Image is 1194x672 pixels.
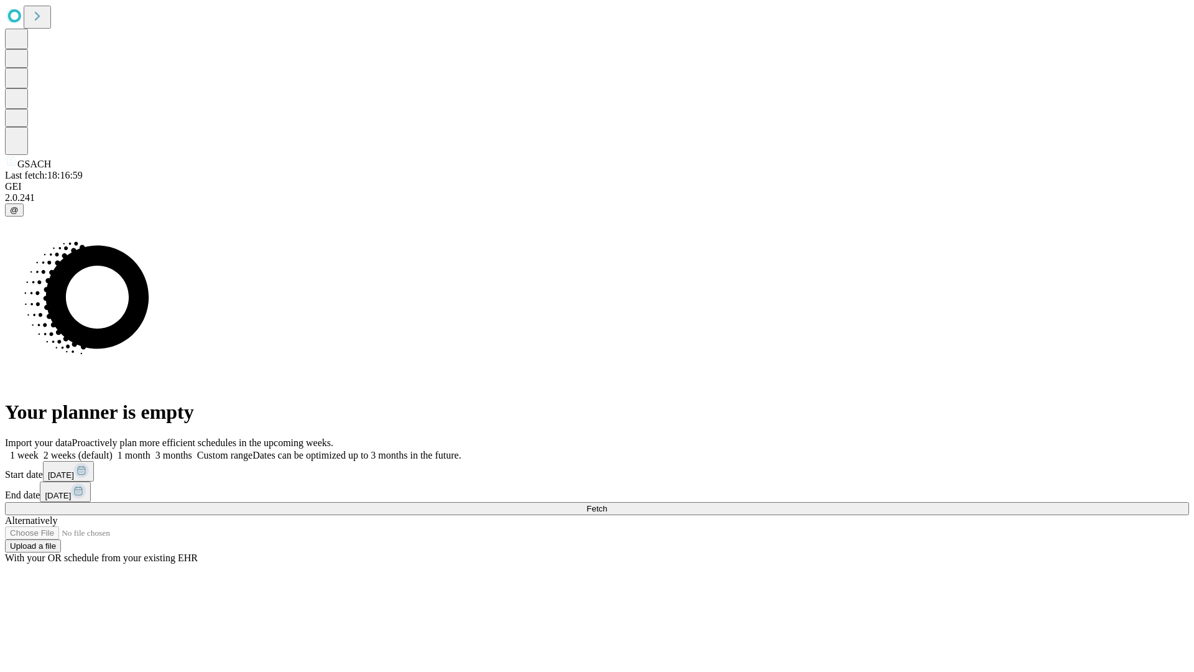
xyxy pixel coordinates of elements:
[118,450,150,460] span: 1 month
[5,401,1189,424] h1: Your planner is empty
[5,553,198,563] span: With your OR schedule from your existing EHR
[5,203,24,217] button: @
[5,170,83,180] span: Last fetch: 18:16:59
[44,450,113,460] span: 2 weeks (default)
[45,491,71,500] span: [DATE]
[43,461,94,482] button: [DATE]
[5,502,1189,515] button: Fetch
[17,159,51,169] span: GSACH
[5,482,1189,502] div: End date
[5,515,57,526] span: Alternatively
[252,450,461,460] span: Dates can be optimized up to 3 months in the future.
[5,181,1189,192] div: GEI
[586,504,607,513] span: Fetch
[10,450,39,460] span: 1 week
[40,482,91,502] button: [DATE]
[197,450,252,460] span: Custom range
[5,461,1189,482] div: Start date
[5,192,1189,203] div: 2.0.241
[5,539,61,553] button: Upload a file
[10,205,19,215] span: @
[155,450,192,460] span: 3 months
[5,437,72,448] span: Import your data
[72,437,333,448] span: Proactively plan more efficient schedules in the upcoming weeks.
[48,470,74,480] span: [DATE]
